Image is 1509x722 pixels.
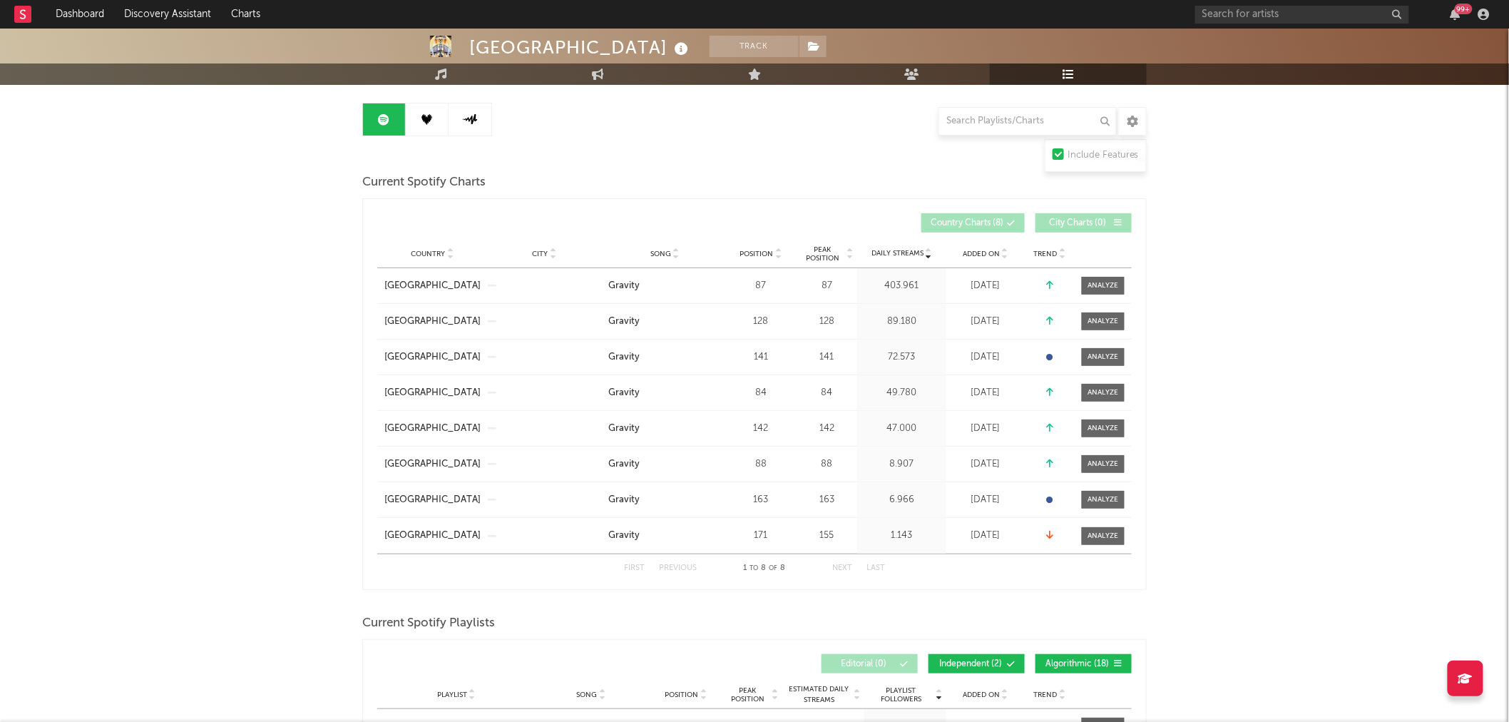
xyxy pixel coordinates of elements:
div: 84 [729,386,793,400]
div: 403.961 [861,279,943,293]
div: [GEOGRAPHIC_DATA] [469,36,692,59]
span: Peak Position [800,245,845,263]
div: Gravity [608,493,640,507]
div: 87 [800,279,854,293]
a: [GEOGRAPHIC_DATA] [384,279,481,293]
div: [DATE] [950,422,1021,436]
div: [DATE] [950,493,1021,507]
div: 47.000 [861,422,943,436]
a: [GEOGRAPHIC_DATA] [384,493,481,507]
div: Gravity [608,529,640,543]
span: City [533,250,548,258]
div: 142 [800,422,854,436]
a: [GEOGRAPHIC_DATA] [384,315,481,329]
button: First [624,564,645,572]
div: 1 8 8 [725,560,804,577]
span: Current Spotify Charts [362,174,486,191]
button: Next [832,564,852,572]
div: 1.143 [861,529,943,543]
div: Gravity [608,422,640,436]
div: [DATE] [950,279,1021,293]
span: Country Charts ( 8 ) [931,219,1003,228]
span: Estimated Daily Streams [786,684,852,706]
button: 99+ [1451,9,1461,20]
div: 88 [729,457,793,472]
div: 141 [800,350,854,365]
a: [GEOGRAPHIC_DATA] [384,386,481,400]
div: [DATE] [950,386,1021,400]
span: Song [650,250,671,258]
div: 89.180 [861,315,943,329]
a: Gravity [608,279,722,293]
button: Independent(2) [929,654,1025,673]
div: [DATE] [950,529,1021,543]
div: Gravity [608,386,640,400]
span: Daily Streams [871,248,924,259]
div: 87 [729,279,793,293]
span: Independent ( 2 ) [938,660,1003,668]
div: 99 + [1455,4,1473,14]
span: Country [411,250,446,258]
button: Previous [659,564,697,572]
div: 72.573 [861,350,943,365]
a: [GEOGRAPHIC_DATA] [384,529,481,543]
div: [DATE] [950,315,1021,329]
button: Editorial(0) [822,654,918,673]
div: 155 [800,529,854,543]
div: 49.780 [861,386,943,400]
a: Gravity [608,422,722,436]
div: 6.966 [861,493,943,507]
div: [DATE] [950,350,1021,365]
a: Gravity [608,350,722,365]
span: Trend [1034,691,1058,699]
span: Position [665,691,699,699]
a: Gravity [608,529,722,543]
a: Gravity [608,493,722,507]
span: Current Spotify Playlists [362,615,495,632]
div: Include Features [1068,147,1139,164]
div: 128 [800,315,854,329]
button: Country Charts(8) [921,213,1025,233]
div: Gravity [608,350,640,365]
span: Peak Position [725,686,770,703]
div: 84 [800,386,854,400]
div: Gravity [608,279,640,293]
span: to [750,565,759,571]
span: of [769,565,778,571]
a: [GEOGRAPHIC_DATA] [384,350,481,365]
a: [GEOGRAPHIC_DATA] [384,457,481,472]
span: Algorithmic ( 18 ) [1045,660,1110,668]
div: 88 [800,457,854,472]
button: Last [866,564,885,572]
span: Editorial ( 0 ) [831,660,896,668]
span: Playlists/Charts [362,68,496,85]
a: Gravity [608,457,722,472]
span: Trend [1034,250,1058,258]
div: 163 [729,493,793,507]
input: Search Playlists/Charts [938,107,1117,136]
div: [DATE] [950,457,1021,472]
a: Gravity [608,386,722,400]
div: 128 [729,315,793,329]
span: Added On [963,250,1000,258]
div: Gravity [608,457,640,472]
div: 141 [729,350,793,365]
a: [GEOGRAPHIC_DATA] [384,422,481,436]
input: Search for artists [1195,6,1409,24]
span: Song [577,691,598,699]
span: Playlist [437,691,467,699]
button: City Charts(0) [1035,213,1132,233]
span: Position [740,250,774,258]
div: Gravity [608,315,640,329]
span: City Charts ( 0 ) [1045,219,1110,228]
div: 142 [729,422,793,436]
span: Playlist Followers [868,686,934,703]
div: 171 [729,529,793,543]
